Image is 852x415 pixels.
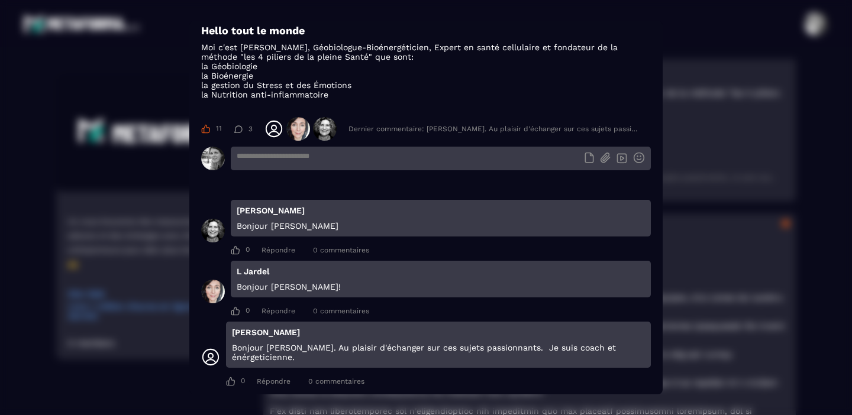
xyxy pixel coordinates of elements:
span: 0 [308,377,312,385]
span: commentaires [320,246,369,254]
p: Bonjour [PERSON_NAME]! [237,282,645,291]
div: Répondre [262,246,295,254]
div: Dernier commentaire: [PERSON_NAME]. Au plaisir d'échanger sur ces sujets passionnants. Je suis co... [348,125,639,133]
span: 3 [248,125,253,133]
p: Bonjour [PERSON_NAME]. Au plaisir d'échanger sur ces sujets passionnants. Je suis coach et énérge... [232,343,645,362]
div: Répondre [262,307,295,315]
p: Moi c'est [PERSON_NAME], Géobiologue-Bioénergéticien, Expert en santé cellulaire et fondateur de ... [201,43,651,99]
h3: Hello tout le monde [201,24,651,37]
span: 0 [246,306,250,316]
span: 0 [313,307,317,315]
span: 0 [241,377,245,386]
p: [PERSON_NAME] [237,206,645,215]
div: Répondre [257,377,291,385]
p: Bonjour [PERSON_NAME] [237,221,645,231]
span: 0 [246,245,250,255]
span: commentaires [320,307,369,315]
span: 11 [216,124,222,134]
p: [PERSON_NAME] [232,328,645,337]
p: L Jardel [237,267,645,276]
span: 0 [313,246,317,254]
span: commentaires [315,377,364,385]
